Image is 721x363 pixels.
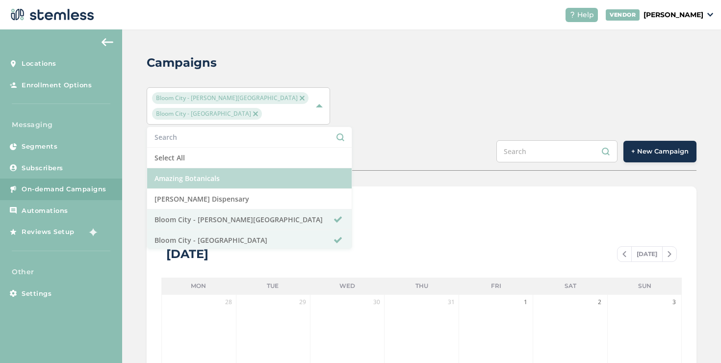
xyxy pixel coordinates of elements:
span: 29 [298,297,308,307]
span: 30 [372,297,382,307]
li: [PERSON_NAME] Dispensary [147,189,352,209]
span: [DATE] [631,247,663,261]
img: icon-help-white-03924b79.svg [569,12,575,18]
li: Mon [161,278,236,294]
li: Tue [236,278,310,294]
span: Bloom City - [PERSON_NAME][GEOGRAPHIC_DATA] [152,92,309,104]
span: 31 [446,297,456,307]
img: icon_down-arrow-small-66adaf34.svg [707,13,713,17]
span: 1 [520,297,530,307]
h2: Campaigns [147,54,217,72]
li: Fri [459,278,533,294]
li: Sat [533,278,608,294]
p: [PERSON_NAME] [644,10,703,20]
span: Settings [22,289,51,299]
img: icon-close-accent-8a337256.svg [253,111,258,116]
span: Subscribers [22,163,63,173]
img: glitter-stars-b7820f95.gif [82,222,102,242]
li: Bloom City - [GEOGRAPHIC_DATA] [147,230,352,251]
span: 2 [595,297,605,307]
li: Bloom City - [PERSON_NAME][GEOGRAPHIC_DATA] [147,209,352,230]
iframe: Chat Widget [672,316,721,363]
img: icon-chevron-right-bae969c5.svg [668,251,671,257]
span: Help [577,10,594,20]
span: 28 [224,297,233,307]
li: Amazing Botanicals [147,168,352,189]
span: Automations [22,206,68,216]
img: logo-dark-0685b13c.svg [8,5,94,25]
span: + New Campaign [631,147,689,156]
span: On-demand Campaigns [22,184,106,194]
img: icon-arrow-back-accent-c549486e.svg [102,38,113,46]
li: Select All [147,148,352,168]
div: [DATE] [166,245,208,263]
img: icon-chevron-left-b8c47ebb.svg [622,251,626,257]
input: Search [496,140,618,162]
span: Locations [22,59,56,69]
span: Reviews Setup [22,227,75,237]
span: Segments [22,142,57,152]
div: VENDOR [606,9,640,21]
span: Bloom City - [GEOGRAPHIC_DATA] [152,108,262,120]
span: Enrollment Options [22,80,92,90]
li: Sun [607,278,682,294]
img: icon-close-accent-8a337256.svg [300,96,305,101]
li: Wed [310,278,385,294]
span: 3 [669,297,679,307]
button: + New Campaign [623,141,696,162]
li: Thu [385,278,459,294]
input: Search [154,132,344,142]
